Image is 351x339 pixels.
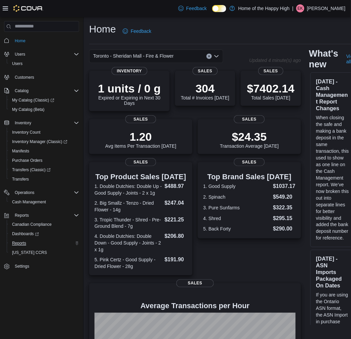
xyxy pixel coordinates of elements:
button: Reports [12,211,32,219]
a: Feedback [120,24,154,38]
a: [US_STATE] CCRS [9,249,50,257]
h3: Top Product Sales [DATE] [95,173,187,181]
span: Inventory [15,120,31,126]
dd: $295.15 [273,214,296,222]
a: Canadian Compliance [9,221,54,229]
span: Inventory [112,67,148,75]
span: Sales [125,115,156,123]
span: Sales [176,279,214,287]
a: My Catalog (Classic) [7,95,82,105]
p: When closing the safe and making a bank deposit in the same transaction, this used to show as one... [316,114,350,242]
span: Customers [12,73,79,81]
div: Emily Krizanic-Evenden [296,4,304,12]
span: Users [15,52,25,57]
span: Purchase Orders [12,158,43,163]
dd: $322.35 [273,204,296,212]
span: Reports [9,240,79,248]
span: Manifests [9,147,79,155]
span: Inventory Count [12,130,41,135]
span: Home [15,38,25,44]
a: Transfers (Classic) [9,166,53,174]
span: Inventory Manager (Classic) [12,139,67,144]
span: Reports [12,211,79,219]
button: Inventory [12,119,34,127]
dd: $1037.17 [273,182,296,190]
dt: 4. Double Dutchies: Double Down - Good Supply - Joints - 2 x 1g [95,233,162,253]
a: Inventory Manager (Classic) [7,137,82,146]
span: Inventory Count [9,128,79,136]
dt: 5. Back Forty [203,226,271,232]
button: Purchase Orders [7,156,82,165]
a: Purchase Orders [9,156,45,164]
dd: $290.00 [273,225,296,233]
span: Users [9,60,79,68]
button: Home [1,36,82,46]
button: [US_STATE] CCRS [7,248,82,258]
button: Inventory Count [7,128,82,137]
a: Transfers [9,175,32,183]
span: Washington CCRS [9,249,79,257]
span: Home [12,37,79,45]
a: Customers [12,73,37,81]
dt: 2. Spinach [203,194,271,200]
span: My Catalog (Beta) [9,106,79,114]
p: $7402.14 [247,82,295,95]
dt: 5. Pink Certz - Good Supply - Dried Flower - 28g [95,257,162,270]
dt: 2. Big Smallz - Tenzo - Dried Flower - 14g [95,200,162,213]
p: [PERSON_NAME] [307,4,346,12]
p: | [292,4,294,12]
span: Cash Management [12,199,46,205]
button: Customers [1,72,82,82]
button: Operations [12,189,37,197]
dd: $206.80 [165,232,187,241]
dd: $549.20 [273,193,296,201]
h3: [DATE] - ASN Imports Packaged On Dates [316,256,350,289]
button: Open list of options [214,54,219,59]
span: Operations [12,189,79,197]
dt: 4. Shred [203,215,271,222]
button: Users [7,59,82,68]
button: Catalog [12,87,31,95]
span: Customers [15,75,34,80]
a: Inventory Manager (Classic) [9,138,70,146]
button: Manifests [7,146,82,156]
nav: Complex example [4,33,79,289]
a: Inventory Count [9,128,43,136]
a: Users [9,60,25,68]
span: Sales [258,67,284,75]
div: Total Sales [DATE] [247,82,295,100]
dt: 3. Tropic Thunder - Shred - Pre-Ground Blend - 7g [95,216,162,230]
span: Sales [234,115,265,123]
div: Transaction Average [DATE] [220,130,279,149]
button: Cash Management [7,197,82,207]
dd: $488.97 [165,182,187,190]
div: Expired or Expiring in Next 30 Days [95,82,164,106]
span: Canadian Compliance [9,221,79,229]
span: Settings [12,262,79,271]
span: Dashboards [12,231,39,237]
h4: Average Transactions per Hour [95,302,296,310]
span: Feedback [131,28,151,35]
button: Users [1,50,82,59]
input: Dark Mode [212,5,226,12]
dt: 1. Good Supply [203,183,271,190]
a: Dashboards [7,229,82,239]
span: My Catalog (Classic) [9,96,79,104]
h3: [DATE] - Cash Management Report Changes [316,78,350,112]
a: Transfers (Classic) [7,165,82,175]
span: Transfers [12,177,29,182]
a: Cash Management [9,198,49,206]
span: My Catalog (Classic) [12,97,54,103]
span: Canadian Compliance [12,222,52,227]
span: Settings [15,264,29,269]
dt: 1. Double Dutchies: Double Up - Good Supply - Joints - 2 x 1g [95,183,162,196]
span: Toronto - Sheridan Mall - Fire & Flower [93,52,174,60]
dd: $221.25 [165,216,187,224]
a: Manifests [9,147,32,155]
span: Operations [15,190,35,195]
p: 304 [181,82,229,95]
p: $24.35 [220,130,279,143]
span: Users [12,61,22,66]
span: My Catalog (Beta) [12,107,45,112]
